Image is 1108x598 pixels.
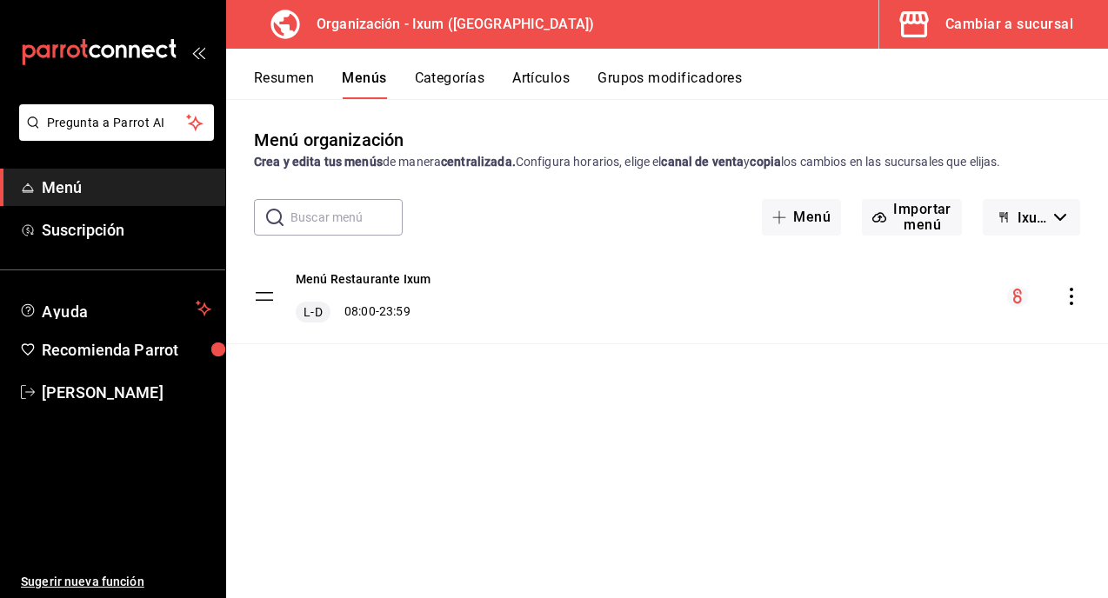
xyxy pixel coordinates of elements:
[597,70,742,99] button: Grupos modificadores
[254,70,1108,99] div: navigation tabs
[342,70,386,99] button: Menús
[12,126,214,144] a: Pregunta a Parrot AI
[42,338,211,362] span: Recomienda Parrot
[945,12,1073,37] div: Cambiar a sucursal
[42,176,211,199] span: Menú
[512,70,570,99] button: Artículos
[661,155,744,169] strong: canal de venta
[441,155,516,169] strong: centralizada.
[290,200,403,235] input: Buscar menú
[296,302,431,322] div: 08:00 - 23:59
[303,14,594,35] h3: Organización - Ixum ([GEOGRAPHIC_DATA])
[47,114,187,132] span: Pregunta a Parrot AI
[254,153,1080,171] div: de manera Configura horarios, elige el y los cambios en las sucursales que elijas.
[254,127,404,153] div: Menú organización
[300,303,325,321] span: L-D
[762,199,841,236] button: Menú
[19,104,214,141] button: Pregunta a Parrot AI
[42,218,211,242] span: Suscripción
[983,199,1080,236] button: Ixum - Borrador
[21,573,211,591] span: Sugerir nueva función
[750,155,781,169] strong: copia
[415,70,485,99] button: Categorías
[1063,288,1080,305] button: actions
[42,298,189,319] span: Ayuda
[296,270,431,288] button: Menú Restaurante Ixum
[1018,209,1047,226] span: Ixum - Borrador
[254,155,383,169] strong: Crea y edita tus menús
[862,199,962,236] button: Importar menú
[254,286,275,307] button: drag
[254,70,314,99] button: Resumen
[191,45,205,59] button: open_drawer_menu
[42,381,211,404] span: [PERSON_NAME]
[226,249,1108,344] table: menu-maker-table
